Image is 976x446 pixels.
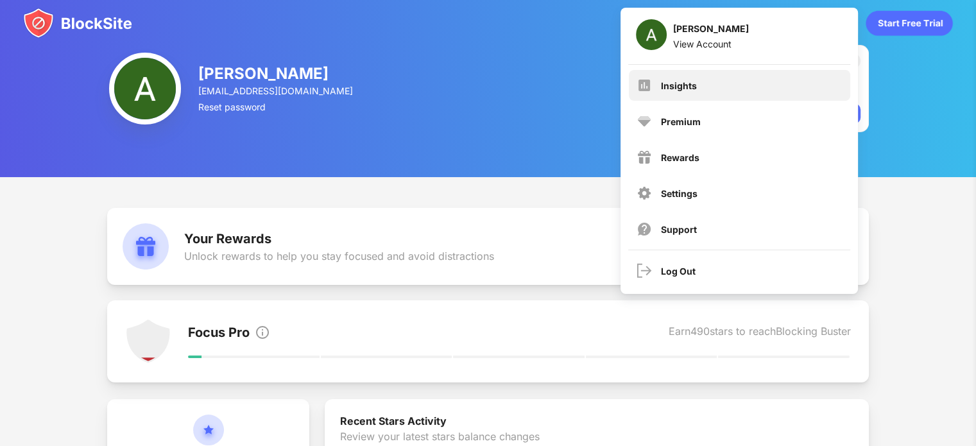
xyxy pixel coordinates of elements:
[23,8,132,39] img: blocksite-icon.svg
[636,19,667,50] img: ACg8ocLRZiK1twwMCidUca5du1PgYPLQFh1DuUbRGU6ejI47w46MBbQ=s96-c
[637,78,652,93] img: menu-insights.svg
[661,188,698,199] div: Settings
[866,10,953,36] div: animation
[340,415,853,430] div: Recent Stars Activity
[673,23,749,39] div: [PERSON_NAME]
[669,325,851,343] div: Earn 490 stars to reach Blocking Buster
[637,114,652,129] img: premium.svg
[184,250,494,262] div: Unlock rewards to help you stay focused and avoid distractions
[184,231,494,246] div: Your Rewards
[637,263,652,279] img: logout.svg
[188,325,250,343] div: Focus Pro
[198,85,355,96] div: [EMAIL_ADDRESS][DOMAIN_NAME]
[661,80,697,91] div: Insights
[637,185,652,201] img: menu-settings.svg
[661,224,697,235] div: Support
[125,318,171,365] img: points-level-1.svg
[637,150,652,165] img: menu-rewards.svg
[673,39,749,49] div: View Account
[661,116,701,127] div: Premium
[123,223,169,270] img: rewards.svg
[255,325,270,340] img: info.svg
[661,266,696,277] div: Log Out
[109,53,181,124] img: ACg8ocLRZiK1twwMCidUca5du1PgYPLQFh1DuUbRGU6ejI47w46MBbQ=s96-c
[198,101,355,112] div: Reset password
[198,64,355,83] div: [PERSON_NAME]
[637,221,652,237] img: support.svg
[661,152,699,163] div: Rewards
